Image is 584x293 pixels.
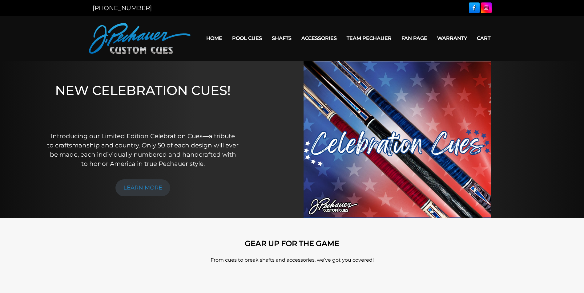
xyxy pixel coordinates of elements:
[296,30,342,46] a: Accessories
[115,179,170,196] a: LEARN MORE
[472,30,495,46] a: Cart
[93,4,152,12] a: [PHONE_NUMBER]
[245,239,339,248] strong: GEAR UP FOR THE GAME
[117,256,468,264] p: From cues to break shafts and accessories, we’ve got you covered!
[47,131,239,168] p: Introducing our Limited Edition Celebration Cues—a tribute to craftsmanship and country. Only 50 ...
[267,30,296,46] a: Shafts
[201,30,227,46] a: Home
[432,30,472,46] a: Warranty
[227,30,267,46] a: Pool Cues
[47,83,239,123] h1: NEW CELEBRATION CUES!
[89,23,191,54] img: Pechauer Custom Cues
[342,30,397,46] a: Team Pechauer
[397,30,432,46] a: Fan Page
